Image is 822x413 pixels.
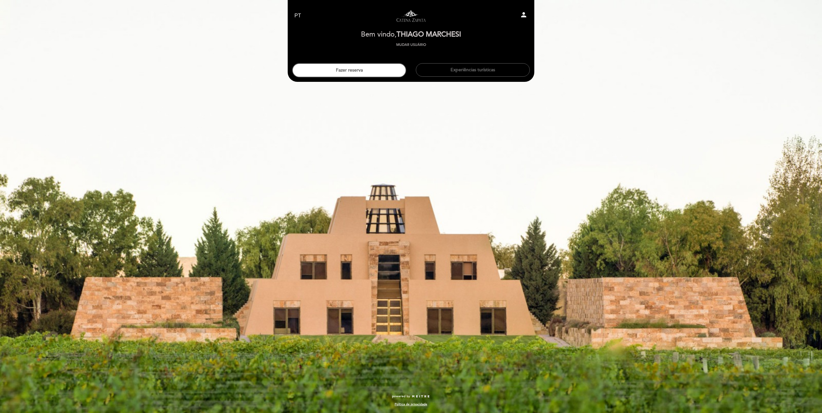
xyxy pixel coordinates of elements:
[520,11,528,19] i: person
[361,31,461,39] h2: Bem vindo,
[394,42,428,48] button: Mudar usuário
[371,7,451,25] a: Visitas y degustaciones en La Pirámide
[416,63,530,77] button: Experiências turísticas
[412,395,430,398] img: MEITRE
[520,11,528,21] button: person
[395,402,427,407] a: Política de privacidade
[392,394,410,399] span: powered by
[292,63,406,77] button: Fazer reserva
[397,30,461,39] span: THIAGO MARCHESI
[392,394,430,399] a: powered by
